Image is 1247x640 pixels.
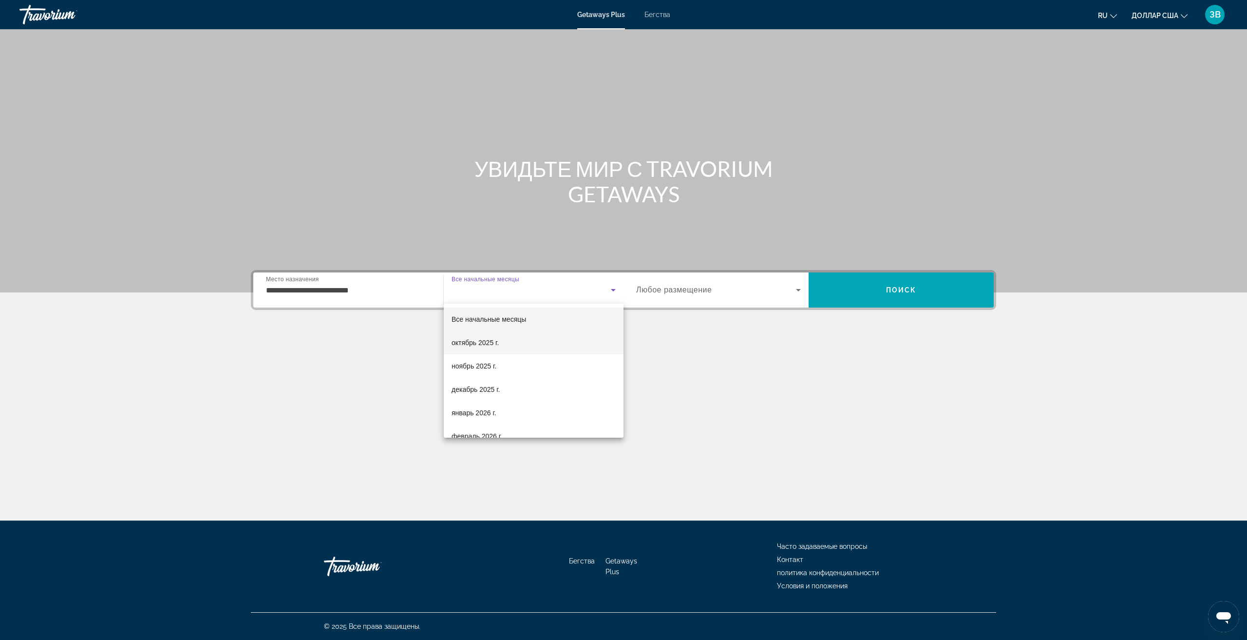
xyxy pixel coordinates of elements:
[1208,601,1239,632] iframe: Кнопка запуска окна обмена сообщениями
[452,386,500,393] font: декабрь 2025 г.
[452,409,496,417] font: январь 2026 г.
[452,432,502,440] font: февраль 2026 г.
[452,315,526,323] font: Все начальные месяцы
[452,339,499,347] font: октябрь 2025 г.
[452,362,496,370] font: ноябрь 2025 г.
